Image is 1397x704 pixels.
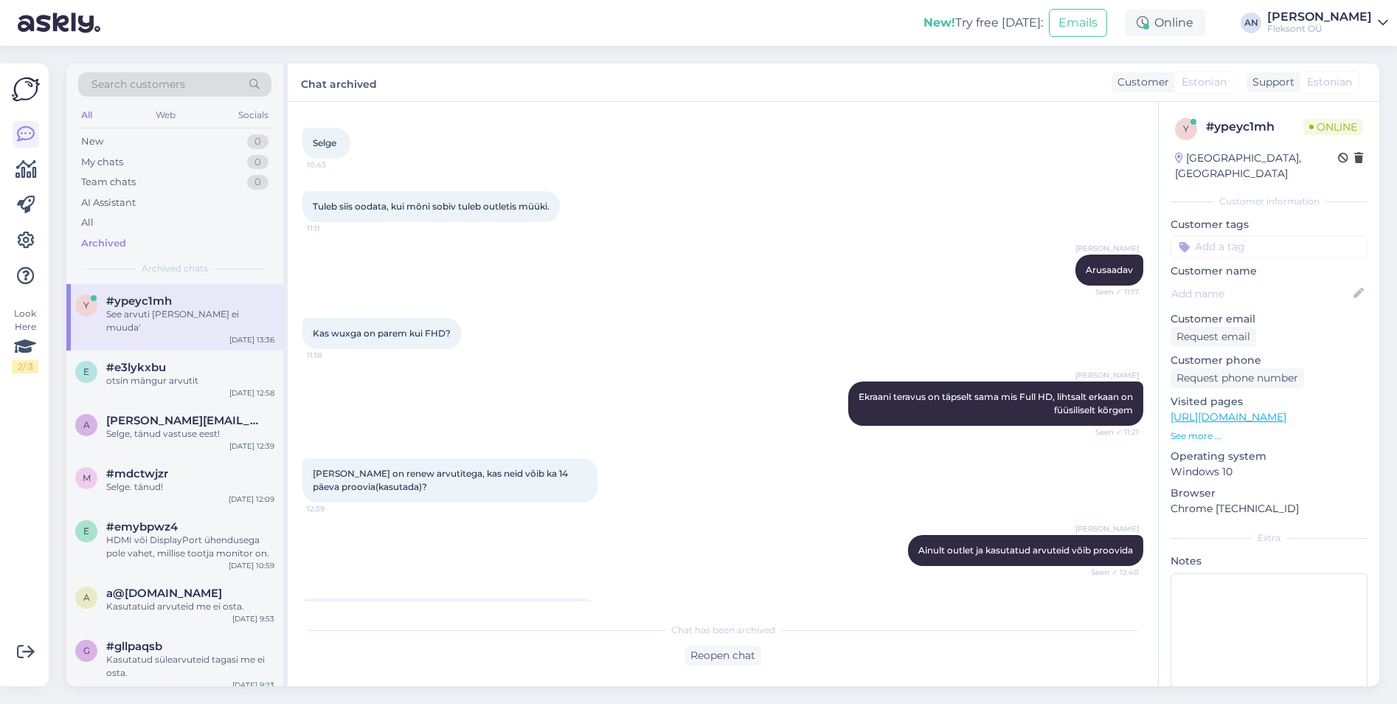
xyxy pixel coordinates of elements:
span: a [83,592,90,603]
div: Archived [81,236,126,251]
span: [PERSON_NAME] [1075,370,1139,381]
div: Socials [235,106,271,125]
span: Ekraani teravus on täpselt sama mis Full HD, lihtsalt erkaan on füüsiliselt kõrgem [859,391,1135,415]
img: Askly Logo [12,75,40,103]
div: All [78,106,95,125]
a: [URL][DOMAIN_NAME] [1171,410,1286,424]
span: m [83,472,91,483]
div: Request phone number [1171,368,1304,388]
div: Team chats [81,175,136,190]
span: a [83,419,90,430]
span: Arusaadav [1086,264,1133,275]
div: [DATE] 9:23 [232,680,274,691]
span: Seen ✓ 12:40 [1084,567,1139,578]
p: See more ... [1171,429,1367,443]
p: Customer email [1171,311,1367,327]
div: [DATE] 13:36 [229,334,274,345]
div: Customer [1112,75,1169,90]
div: Kasutatuid arvuteid me ei osta. [106,600,274,613]
span: y [83,300,89,311]
div: Selge, tänud vastuse eest! [106,427,274,441]
span: #gllpaqsb [106,640,162,653]
b: New! [923,15,955,30]
span: [PERSON_NAME] [1075,243,1139,254]
span: [PERSON_NAME] on renew arvutitega, kas neid võib ka 14 päeva proovia(kasutada)? [313,468,570,492]
div: Look Here [12,307,38,373]
div: New [81,134,103,149]
span: e [83,366,89,377]
a: [PERSON_NAME]Fleksont OÜ [1267,11,1388,35]
span: 10:43 [307,159,362,170]
div: Extra [1171,531,1367,545]
div: Reopen chat [684,646,761,666]
div: My chats [81,155,123,170]
span: g [83,645,90,656]
div: [GEOGRAPHIC_DATA], [GEOGRAPHIC_DATA] [1175,151,1338,182]
div: Web [153,106,178,125]
span: Ainult outlet ja kasutatud arvuteid võib proovida [918,545,1133,556]
div: [DATE] 10:59 [229,560,274,571]
label: Chat archived [301,72,377,92]
p: Customer tags [1171,217,1367,232]
span: 12:39 [307,503,362,514]
span: a@b.cc [106,587,222,600]
span: [PERSON_NAME] [1075,523,1139,534]
span: andres.jaats@gmail.com [106,414,260,427]
div: AI Assistant [81,196,136,210]
span: y [1183,123,1189,134]
div: Fleksont OÜ [1267,23,1372,35]
p: Visited pages [1171,394,1367,410]
div: 0 [247,155,268,170]
div: HDMI või DisplayPort ühendusega pole vahet, millise tootja monitor on. [106,534,274,560]
p: Customer phone [1171,353,1367,368]
div: 0 [247,134,268,149]
span: Estonian [1307,75,1352,90]
div: 0 [247,175,268,190]
div: [PERSON_NAME] [1267,11,1372,23]
span: Tuleb siis oodata, kui mõni sobiv tuleb outletis müüki. [313,201,550,212]
span: e [83,525,89,536]
span: 11:18 [307,350,362,361]
div: All [81,215,94,230]
div: Selge. tänud! [106,480,274,494]
p: Operating system [1171,449,1367,464]
span: Chat has been archived [671,624,775,637]
p: Chrome [TECHNICAL_ID] [1171,501,1367,517]
span: Selge [313,137,336,148]
div: Customer information [1171,195,1367,208]
span: Search customers [91,77,185,92]
div: See arvuti [PERSON_NAME] ei muuda' [106,308,274,334]
div: 2 / 3 [12,360,38,373]
div: [DATE] 12:58 [229,387,274,398]
span: #e3lykxbu [106,361,166,374]
p: Browser [1171,486,1367,501]
span: #ypeyc1mh [106,294,172,308]
div: otsin mängur arvutit [106,374,274,387]
div: Support [1247,75,1294,90]
div: [DATE] 12:39 [229,441,274,452]
div: # ypeyc1mh [1206,118,1303,136]
p: Windows 10 [1171,464,1367,480]
p: Notes [1171,553,1367,569]
div: Request email [1171,327,1256,347]
input: Add a tag [1171,235,1367,258]
div: [DATE] 9:53 [232,613,274,624]
div: Online [1125,10,1205,36]
span: Seen ✓ 11:21 [1084,427,1139,438]
p: Customer name [1171,263,1367,279]
span: Seen ✓ 11:17 [1084,286,1139,297]
input: Add name [1171,286,1351,302]
div: [DATE] 12:09 [229,494,274,505]
span: Archived chats [142,262,208,275]
div: Kasutatud sülearvuteid tagasi me ei osta. [106,653,274,680]
span: 11:11 [307,223,362,234]
div: Try free [DATE]: [923,14,1043,32]
span: Online [1303,119,1363,135]
span: #emybpwz4 [106,520,178,534]
span: #mdctwjzr [106,467,168,480]
span: Estonian [1182,75,1227,90]
button: Emails [1049,9,1107,37]
div: AN [1241,13,1261,33]
span: Kas wuxga on parem kui FHD? [313,328,451,339]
